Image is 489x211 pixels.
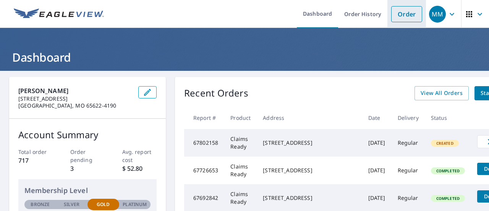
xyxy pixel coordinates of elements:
[425,106,471,129] th: Status
[392,106,425,129] th: Delivery
[391,6,422,22] a: Order
[97,201,110,208] p: Gold
[421,88,463,98] span: View All Orders
[31,201,50,208] p: Bronze
[184,129,224,157] td: 67802158
[432,168,464,173] span: Completed
[432,196,464,201] span: Completed
[122,164,157,173] p: $ 52.80
[18,86,132,95] p: [PERSON_NAME]
[18,102,132,109] p: [GEOGRAPHIC_DATA], MO 65622-4190
[70,148,105,164] p: Order pending
[224,129,257,157] td: Claims Ready
[429,6,446,23] div: MM
[184,157,224,184] td: 67726653
[392,157,425,184] td: Regular
[362,129,392,157] td: [DATE]
[18,156,53,165] p: 717
[184,86,248,100] p: Recent Orders
[392,129,425,157] td: Regular
[263,167,356,174] div: [STREET_ADDRESS]
[224,106,257,129] th: Product
[257,106,362,129] th: Address
[432,141,458,146] span: Created
[18,95,132,102] p: [STREET_ADDRESS]
[9,49,480,65] h1: Dashboard
[415,86,469,100] a: View All Orders
[64,201,80,208] p: Silver
[24,185,151,196] p: Membership Level
[362,106,392,129] th: Date
[123,201,147,208] p: Platinum
[14,8,104,20] img: EV Logo
[70,164,105,173] p: 3
[362,157,392,184] td: [DATE]
[263,139,356,147] div: [STREET_ADDRESS]
[18,128,157,142] p: Account Summary
[18,148,53,156] p: Total order
[224,157,257,184] td: Claims Ready
[122,148,157,164] p: Avg. report cost
[184,106,224,129] th: Report #
[263,194,356,202] div: [STREET_ADDRESS]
